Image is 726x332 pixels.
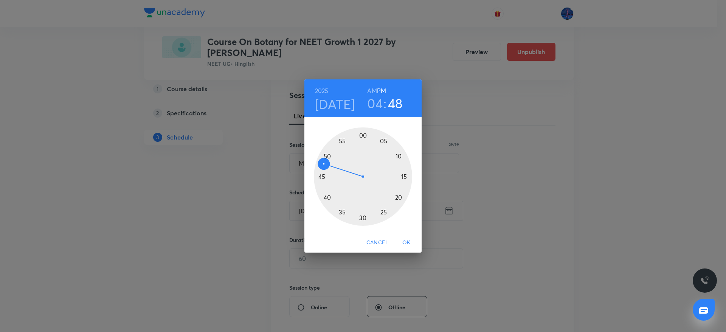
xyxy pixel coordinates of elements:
[397,238,416,247] span: OK
[388,95,403,111] button: 48
[315,96,355,112] button: [DATE]
[383,95,386,111] h3: :
[367,95,383,111] button: 04
[367,85,377,96] button: AM
[363,236,391,250] button: Cancel
[377,85,386,96] button: PM
[315,85,329,96] button: 2025
[394,236,419,250] button: OK
[366,238,388,247] span: Cancel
